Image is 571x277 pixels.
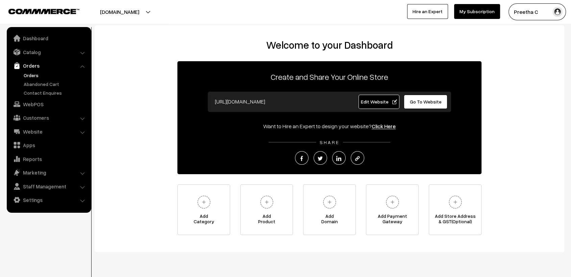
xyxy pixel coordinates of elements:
a: WebPOS [8,98,89,110]
a: AddProduct [240,184,293,235]
a: Apps [8,139,89,151]
span: SHARE [316,139,343,145]
a: Hire an Expert [407,4,448,19]
a: Contact Enquires [22,89,89,96]
a: Add Store Address& GST(Optional) [429,184,481,235]
h2: Welcome to your Dashboard [101,39,557,51]
a: Orders [8,60,89,72]
a: Click Here [372,123,396,130]
a: COMMMERCE [8,7,68,15]
span: Add Product [241,213,293,227]
a: Go To Website [404,95,447,109]
img: plus.svg [446,193,465,211]
a: Marketing [8,166,89,179]
a: Customers [8,112,89,124]
span: Add Domain [303,213,355,227]
a: Website [8,125,89,138]
img: COMMMERCE [8,9,79,14]
span: Add Category [178,213,230,227]
p: Create and Share Your Online Store [177,71,481,83]
a: AddCategory [177,184,230,235]
a: Reports [8,153,89,165]
img: plus.svg [320,193,339,211]
div: Want to Hire an Expert to design your website? [177,122,481,130]
a: AddDomain [303,184,356,235]
span: Go To Website [410,99,442,105]
a: My Subscription [454,4,500,19]
a: Catalog [8,46,89,58]
button: Preetha C [508,3,566,20]
img: user [552,7,563,17]
a: Dashboard [8,32,89,44]
a: Abandoned Cart [22,80,89,88]
img: plus.svg [195,193,213,211]
a: Orders [22,72,89,79]
button: [DOMAIN_NAME] [76,3,163,20]
img: plus.svg [383,193,402,211]
span: Add Store Address & GST(Optional) [429,213,481,227]
a: Settings [8,194,89,206]
img: plus.svg [257,193,276,211]
span: Add Payment Gateway [366,213,418,227]
span: Edit Website [361,99,397,105]
a: Edit Website [358,95,400,109]
a: Staff Management [8,180,89,192]
a: Add PaymentGateway [366,184,419,235]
